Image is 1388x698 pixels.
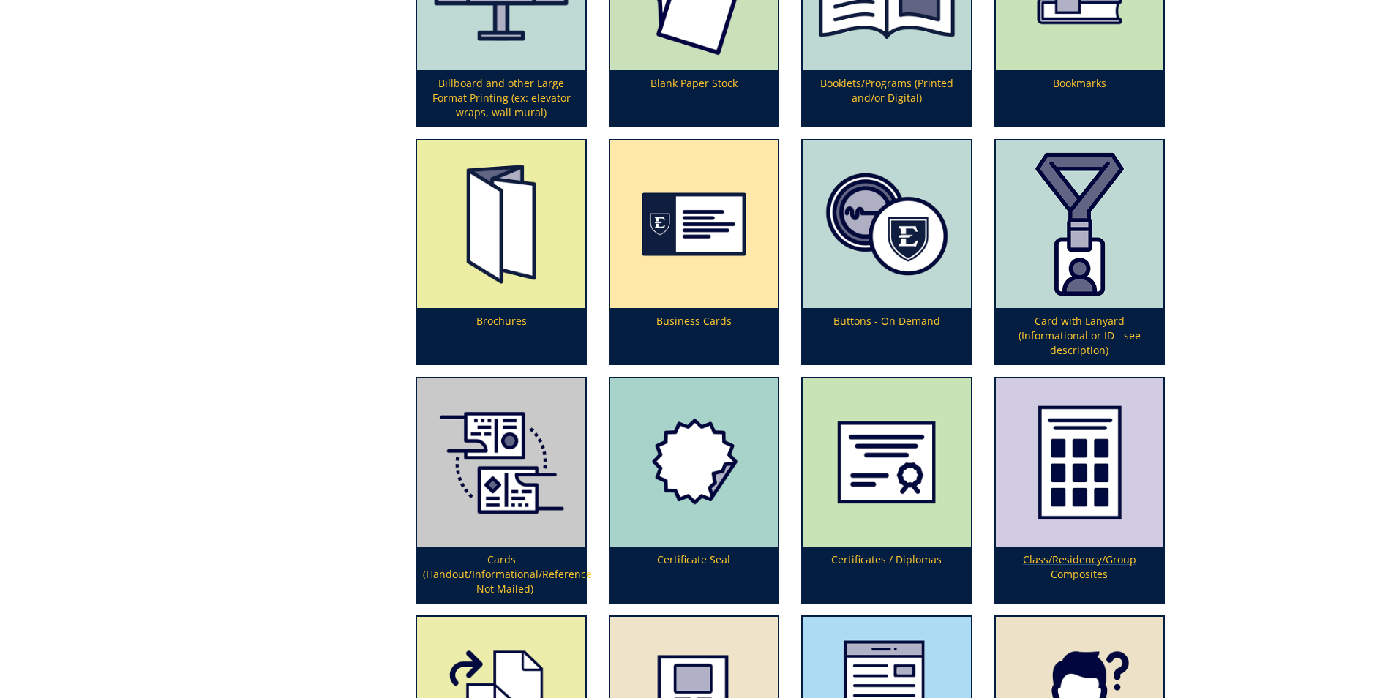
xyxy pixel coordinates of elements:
[610,378,778,601] a: Certificate Seal
[417,547,585,602] p: Cards (Handout/Informational/Reference - Not Mailed)
[417,378,585,601] a: Cards (Handout/Informational/Reference - Not Mailed)
[417,140,585,308] img: brochures-655684ddc17079.69539308.png
[996,140,1163,364] a: Card with Lanyard (Informational or ID - see description)
[996,70,1163,126] p: Bookmarks
[610,140,778,308] img: business%20cards-655684f769de13.42776325.png
[803,140,970,308] img: buttons-6556850c435158.61892814.png
[417,70,585,126] p: Billboard and other Large Format Printing (ex: elevator wraps, wall mural)
[803,308,970,364] p: Buttons - On Demand
[996,547,1163,602] p: Class/Residency/Group Composites
[803,378,970,546] img: certificates--diplomas-5a05f869a6b240.56065883.png
[803,547,970,602] p: Certificates / Diplomas
[803,378,970,601] a: Certificates / Diplomas
[610,70,778,126] p: Blank Paper Stock
[996,140,1163,308] img: card%20with%20lanyard-64d29bdf945cd3.52638038.png
[610,547,778,602] p: Certificate Seal
[996,308,1163,364] p: Card with Lanyard (Informational or ID - see description)
[417,140,585,364] a: Brochures
[803,140,970,364] a: Buttons - On Demand
[803,70,970,126] p: Booklets/Programs (Printed and/or Digital)
[996,378,1163,546] img: class-composites-59482f17003723.28248747.png
[610,308,778,364] p: Business Cards
[610,378,778,546] img: certificateseal-5a9714020dc3f7.12157616.png
[610,140,778,364] a: Business Cards
[417,308,585,364] p: Brochures
[996,378,1163,601] a: Class/Residency/Group Composites
[417,378,585,546] img: index%20reference%20card%20art-5b7c246b46b985.83964793.png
